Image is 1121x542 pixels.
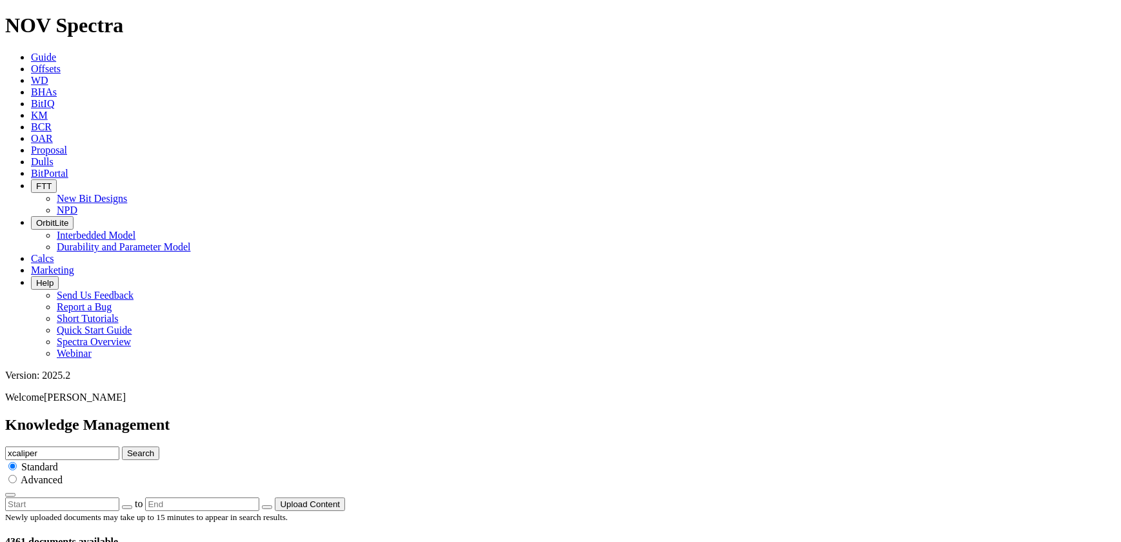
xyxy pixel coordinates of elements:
small: Newly uploaded documents may take up to 15 minutes to appear in search results. [5,512,288,522]
a: Calcs [31,253,54,264]
span: to [135,498,143,509]
a: BitIQ [31,98,54,109]
input: End [145,497,259,511]
span: FTT [36,181,52,191]
button: FTT [31,179,57,193]
h1: NOV Spectra [5,14,1116,37]
span: [PERSON_NAME] [44,392,126,403]
button: Upload Content [275,497,345,511]
a: Marketing [31,265,74,276]
span: Standard [21,461,58,472]
a: Offsets [31,63,61,74]
span: Advanced [21,474,63,485]
a: Webinar [57,348,92,359]
button: Help [31,276,59,290]
a: Send Us Feedback [57,290,134,301]
a: Guide [31,52,56,63]
a: WD [31,75,48,86]
a: KM [31,110,48,121]
button: OrbitLite [31,216,74,230]
a: New Bit Designs [57,193,127,204]
input: Start [5,497,119,511]
a: NPD [57,205,77,216]
a: BCR [31,121,52,132]
a: BitPortal [31,168,68,179]
a: Interbedded Model [57,230,135,241]
p: Welcome [5,392,1116,403]
a: OAR [31,133,53,144]
div: Version: 2025.2 [5,370,1116,381]
span: OrbitLite [36,218,68,228]
input: e.g. Smoothsteer Record [5,447,119,460]
a: BHAs [31,86,57,97]
h2: Knowledge Management [5,416,1116,434]
a: Durability and Parameter Model [57,241,191,252]
button: Search [122,447,159,460]
a: Proposal [31,145,67,156]
a: Report a Bug [57,301,112,312]
span: Help [36,278,54,288]
a: Dulls [31,156,54,167]
a: Spectra Overview [57,336,131,347]
a: Short Tutorials [57,313,119,324]
a: Quick Start Guide [57,325,132,336]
